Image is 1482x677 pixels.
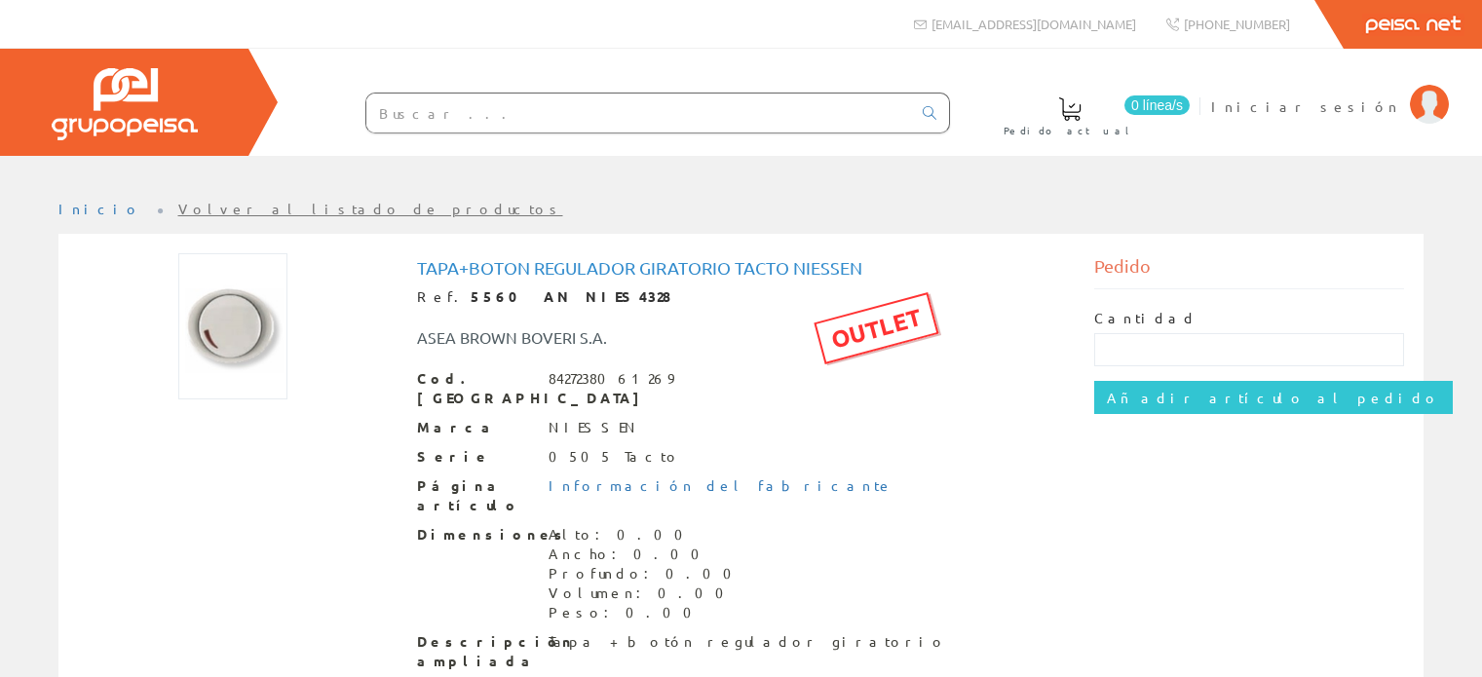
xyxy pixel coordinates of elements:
[417,287,1066,307] div: Ref.
[549,632,947,652] div: Tapa + botón regulador giratorio
[549,476,893,494] a: Información del fabricante
[1211,81,1449,99] a: Iniciar sesión
[549,418,640,437] div: NIESSEN
[58,200,141,217] a: Inicio
[471,287,671,305] strong: 5560 AN NIES4328
[1094,253,1404,289] div: Pedido
[178,200,563,217] a: Volver al listado de productos
[1184,16,1290,32] span: [PHONE_NUMBER]
[402,326,798,349] div: ASEA BROWN BOVERI S.A.
[417,369,534,408] span: Cod. [GEOGRAPHIC_DATA]
[549,525,743,545] div: Alto: 0.00
[549,603,743,622] div: Peso: 0.00
[549,564,743,583] div: Profundo: 0.00
[549,447,681,467] div: 0505 Tacto
[549,369,673,389] div: 8427238061269
[931,16,1136,32] span: [EMAIL_ADDRESS][DOMAIN_NAME]
[549,545,743,564] div: Ancho: 0.00
[417,476,534,515] span: Página artículo
[417,525,534,545] span: Dimensiones
[52,68,198,140] img: Grupo Peisa
[178,253,287,399] img: Foto artículo Tapa+boton Regulador Giratorio Tacto Niessen (112.31155778894x150)
[1124,95,1190,115] span: 0 línea/s
[1094,309,1197,328] label: Cantidad
[417,447,534,467] span: Serie
[417,258,1066,278] h1: Tapa+boton Regulador Giratorio Tacto Niessen
[1211,96,1400,116] span: Iniciar sesión
[417,632,534,671] span: Descripción ampliada
[1094,381,1453,414] input: Añadir artículo al pedido
[1004,121,1136,140] span: Pedido actual
[814,292,938,364] div: OUTLET
[366,94,911,132] input: Buscar ...
[417,418,534,437] span: Marca
[549,583,743,603] div: Volumen: 0.00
